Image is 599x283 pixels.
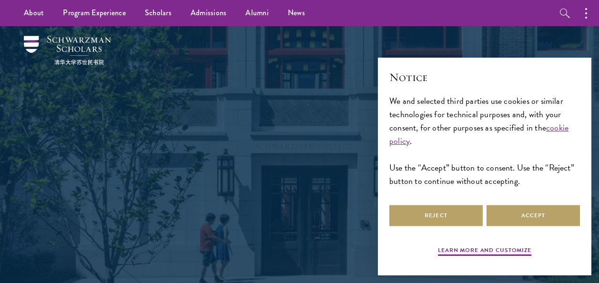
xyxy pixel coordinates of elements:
[389,69,580,85] h2: Notice
[389,121,569,147] a: cookie policy
[389,94,580,188] div: We and selected third parties use cookies or similar technologies for technical purposes and, wit...
[24,36,111,65] img: Schwarzman Scholars
[389,205,483,226] button: Reject
[487,205,580,226] button: Accept
[438,246,531,257] button: Learn more and customize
